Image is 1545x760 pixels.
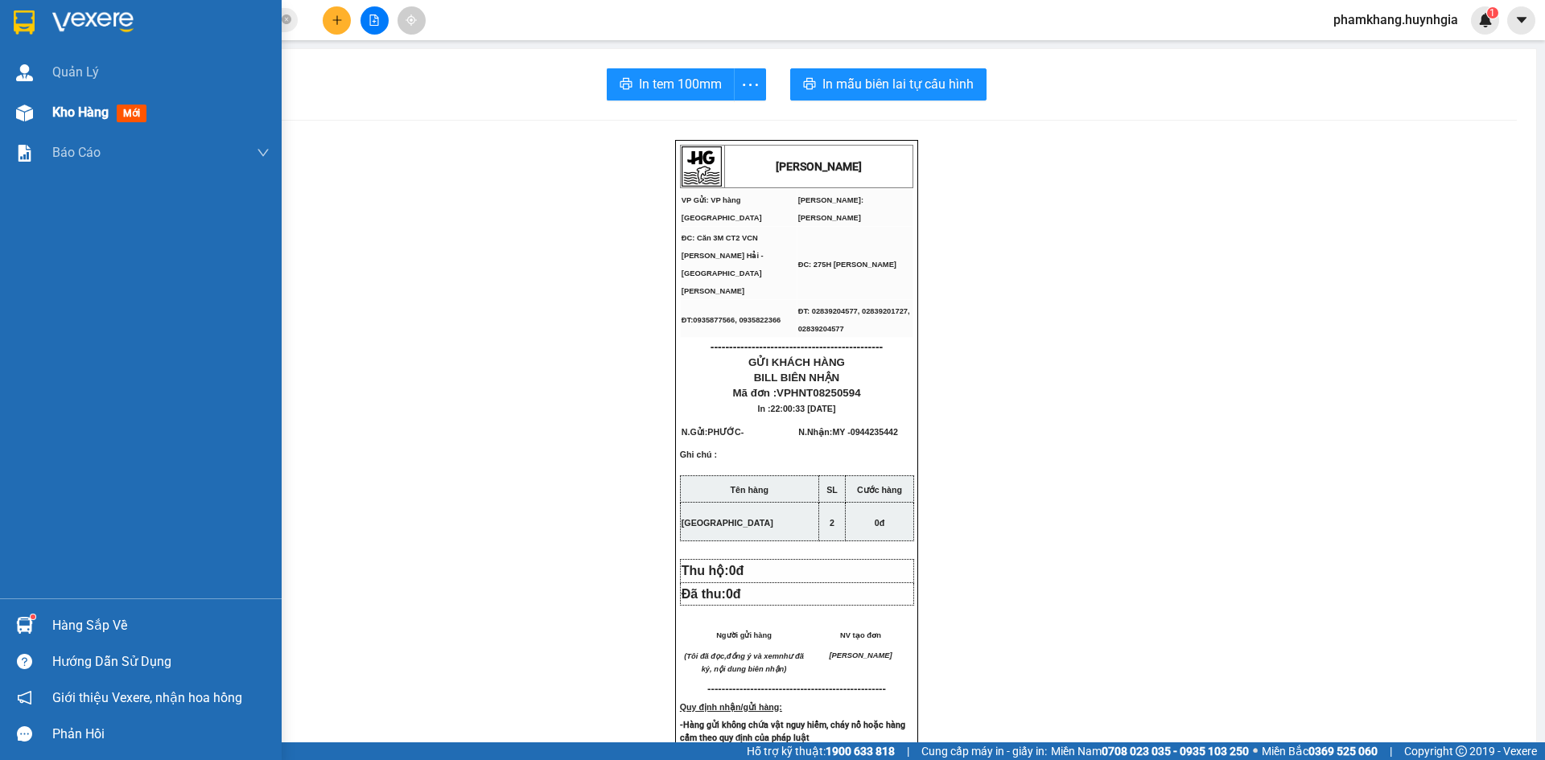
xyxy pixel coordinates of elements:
[1308,745,1378,758] strong: 0369 525 060
[620,77,632,92] span: printer
[735,75,765,95] span: more
[680,702,782,712] strong: Quy định nhận/gửi hàng:
[711,340,883,353] span: ----------------------------------------------
[777,387,860,399] span: VPHNT08250594
[716,631,772,639] span: Người gửi hàng
[803,77,816,92] span: printer
[52,62,99,82] span: Quản Lý
[117,105,146,122] span: mới
[851,427,898,437] span: 0944235442
[14,14,177,52] div: VP hàng [GEOGRAPHIC_DATA]
[360,6,389,35] button: file-add
[52,142,101,162] span: Báo cáo
[682,427,744,437] span: N.Gửi:
[1320,10,1471,30] span: phamkhang.huynhgia
[718,683,886,695] span: -----------------------------------------------
[771,404,836,413] span: 22:00:33 [DATE]
[682,146,722,187] img: logo
[734,68,766,101] button: more
[680,720,905,743] strong: -Hàng gửi không chứa vật nguy hiểm, cháy nổ hoặc hàng cấm theo quy định của pháp luật
[826,745,895,758] strong: 1900 633 818
[282,13,291,28] span: close-circle
[332,14,343,26] span: plus
[707,683,718,695] span: ---
[52,614,270,638] div: Hàng sắp về
[754,372,840,384] span: BILL BIÊN NHẬN
[830,518,834,528] span: 2
[682,587,741,601] span: Đã thu:
[726,587,741,601] span: 0đ
[798,307,910,333] span: ĐT: 02839204577, 02839201727, 02839204577
[731,485,768,495] strong: Tên hàng
[188,69,317,92] div: 0944235442
[798,427,898,437] span: N.Nhận:
[682,518,773,528] span: [GEOGRAPHIC_DATA]
[682,234,764,295] span: ĐC: Căn 3M CT2 VCN [PERSON_NAME] Hải - [GEOGRAPHIC_DATA][PERSON_NAME]
[921,742,1047,760] span: Cung cấp máy in - giấy in:
[16,64,33,81] img: warehouse-icon
[732,387,860,399] span: Mã đơn :
[188,50,317,69] div: MY
[14,15,39,32] span: Gửi:
[14,52,177,72] div: PHƯỚC
[682,564,751,577] span: Thu hộ:
[680,450,717,472] span: Ghi chú :
[798,196,863,222] span: [PERSON_NAME]: [PERSON_NAME]
[1051,742,1249,760] span: Miền Nam
[875,518,884,528] span: 0đ
[323,6,351,35] button: plus
[741,427,744,437] span: -
[758,404,836,413] span: In :
[14,10,35,35] img: logo-vxr
[17,690,32,705] span: notification
[840,631,881,639] span: NV tạo đơn
[257,146,270,159] span: down
[1514,13,1529,27] span: caret-down
[682,196,762,222] span: VP Gửi: VP hàng [GEOGRAPHIC_DATA]
[776,160,862,173] strong: [PERSON_NAME]
[52,650,270,674] div: Hướng dẫn sử dụng
[16,105,33,121] img: warehouse-icon
[1102,745,1249,758] strong: 0708 023 035 - 0935 103 250
[31,614,35,619] sup: 1
[748,356,845,368] span: GỬI KHÁCH HÀNG
[186,101,245,118] span: Chưa thu
[829,651,892,659] span: [PERSON_NAME]
[1489,7,1495,18] span: 1
[52,722,270,746] div: Phản hồi
[52,688,242,708] span: Giới thiệu Vexere, nhận hoa hồng
[1253,748,1258,754] span: ⚪️
[798,261,896,269] span: ĐC: 275H [PERSON_NAME]
[639,74,722,94] span: In tem 100mm
[1456,746,1467,757] span: copyright
[684,652,779,660] em: (Tôi đã đọc,đồng ý và xem
[52,105,109,120] span: Kho hàng
[822,74,974,94] span: In mẫu biên lai tự cấu hình
[188,14,227,31] span: Nhận:
[1262,742,1378,760] span: Miền Bắc
[282,14,291,24] span: close-circle
[857,485,902,495] strong: Cước hàng
[406,14,417,26] span: aim
[17,654,32,669] span: question-circle
[369,14,380,26] span: file-add
[1390,742,1392,760] span: |
[682,316,781,324] span: ĐT:0935877566, 0935822366
[907,742,909,760] span: |
[1507,6,1535,35] button: caret-down
[17,726,32,742] span: message
[188,14,317,50] div: [PERSON_NAME]
[826,485,838,495] strong: SL
[747,742,895,760] span: Hỗ trợ kỹ thuật:
[1487,7,1498,18] sup: 1
[729,564,744,577] span: 0đ
[702,652,804,673] em: như đã ký, nội dung biên nhận)
[707,427,741,437] span: PHƯỚC
[607,68,735,101] button: printerIn tem 100mm
[790,68,987,101] button: printerIn mẫu biên lai tự cấu hình
[398,6,426,35] button: aim
[16,617,33,634] img: warehouse-icon
[832,427,898,437] span: MY -
[1478,13,1493,27] img: icon-new-feature
[16,145,33,162] img: solution-icon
